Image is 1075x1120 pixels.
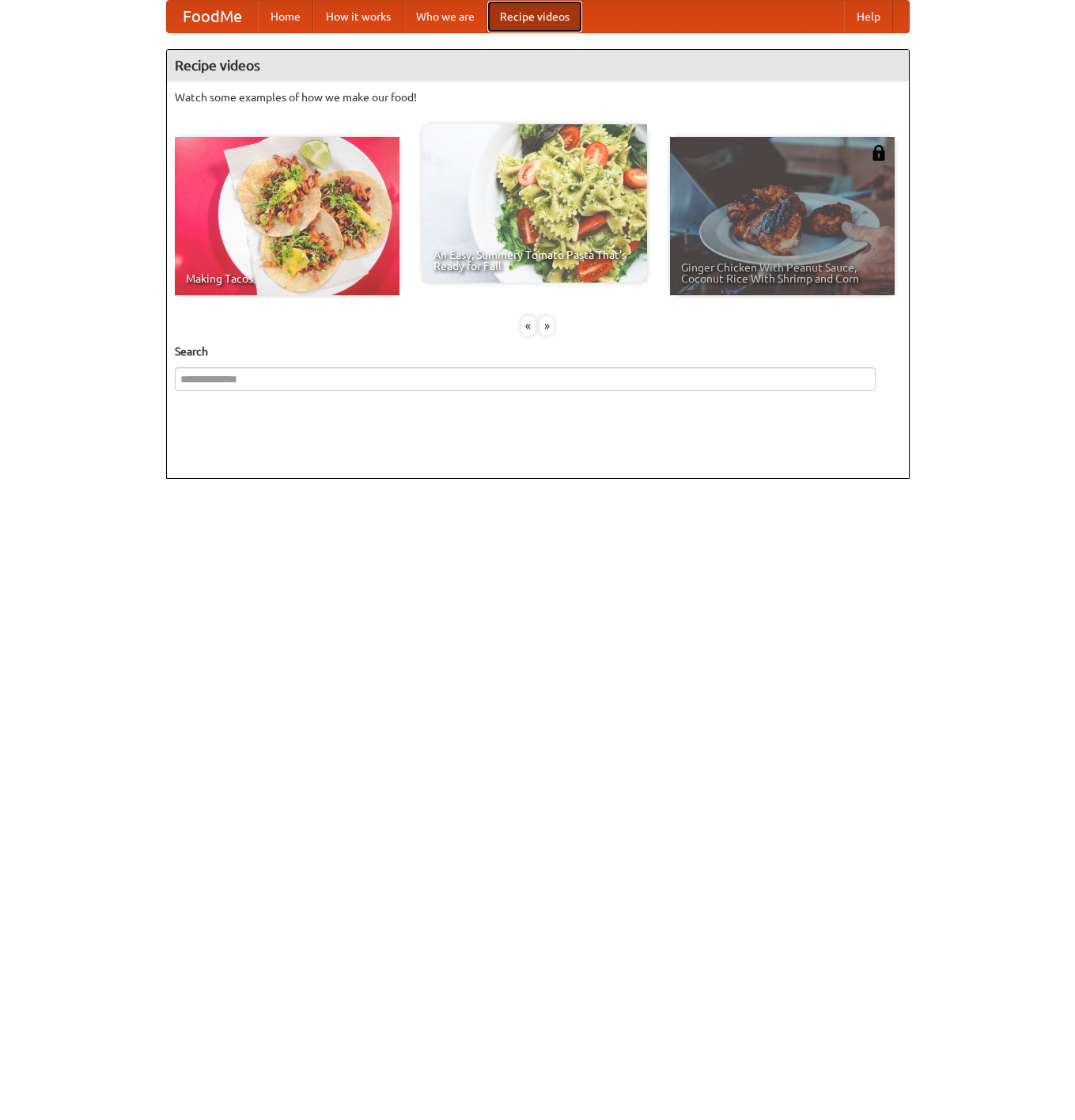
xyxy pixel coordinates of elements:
p: Watch some examples of how we make our food! [175,89,901,105]
a: An Easy, Summery Tomato Pasta That's Ready for Fall [422,124,647,283]
a: Home [258,1,313,32]
a: Recipe videos [487,1,582,32]
a: Who we are [403,1,487,32]
h5: Search [175,344,901,359]
div: « [521,316,536,336]
a: Making Tacos [175,137,399,295]
a: Help [844,1,893,32]
div: » [539,316,554,336]
a: FoodMe [167,1,258,32]
a: How it works [313,1,403,32]
h4: Recipe videos [167,50,909,82]
span: Making Tacos [186,273,388,284]
span: An Easy, Summery Tomato Pasta That's Ready for Fall [433,249,636,271]
img: 483408.png [871,145,887,161]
